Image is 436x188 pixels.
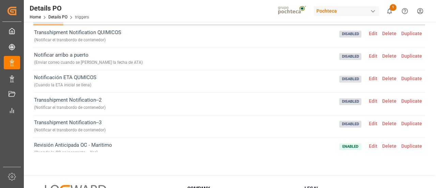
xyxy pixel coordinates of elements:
[339,143,361,150] span: Enabled
[382,3,397,19] button: show 1 new notifications
[380,98,399,104] span: Delete
[34,149,112,157] div: ( Cuando la OC se incorrecta = Yes )
[380,121,399,126] span: Delete
[339,31,361,38] span: Disabled
[399,76,424,81] span: Duplicate
[34,81,96,89] div: ( Cuando la ETA inicial se llena )
[367,76,380,81] span: Edit
[367,121,380,126] span: Edit
[367,143,380,149] span: Edit
[380,31,399,36] span: Delete
[48,15,67,19] a: Details PO
[34,126,106,134] div: ( Notificar el transbordo de contenedor )
[390,4,396,11] span: 1
[399,143,424,149] span: Duplicate
[339,121,361,128] span: Disabled
[30,3,89,13] div: Details PO
[314,6,379,16] div: Pochteca
[34,96,106,112] span: Transshipment Notification--2
[34,51,143,67] span: Notificar arribo a puerto
[380,53,399,59] span: Delete
[399,53,424,59] span: Duplicate
[380,143,399,149] span: Delete
[339,53,361,60] span: Disabled
[367,53,380,59] span: Edit
[276,5,309,17] img: pochtecaImg.jpg_1689854062.jpg
[367,31,380,36] span: Edit
[339,76,361,83] span: Disabled
[399,121,424,126] span: Duplicate
[314,4,382,17] button: Pochteca
[367,98,380,104] span: Edit
[34,59,143,67] div: ( Enviar correo cuando se [PERSON_NAME] la fecha de ATA )
[34,74,96,89] span: Notificación ETA QUMICOS
[34,119,106,134] span: Transshipment Notification--3
[399,31,424,36] span: Duplicate
[339,98,361,105] span: Disabled
[34,141,112,157] span: Revisión Anticipada OC - Maritimo
[34,29,121,44] span: Transshipment Notification QUIMICOS
[34,104,106,112] div: ( Notificar el transbordo de contenedor )
[30,15,41,19] a: Home
[399,98,424,104] span: Duplicate
[34,36,121,44] div: ( Notificar el transbordo de contenedor )
[397,3,412,19] button: Help Center
[380,76,399,81] span: Delete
